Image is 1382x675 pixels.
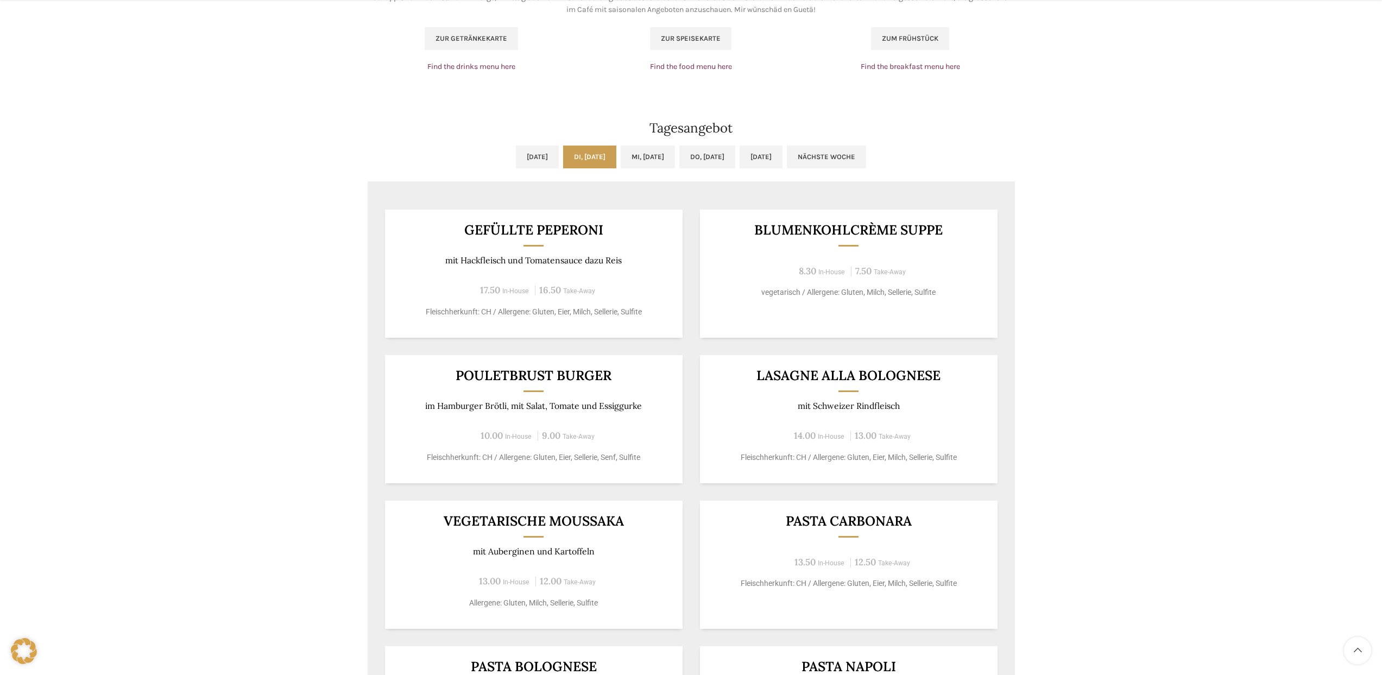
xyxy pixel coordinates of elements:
p: Fleischherkunft: CH / Allergene: Gluten, Eier, Milch, Sellerie, Sulfite [713,578,984,589]
p: Fleischherkunft: CH / Allergene: Gluten, Eier, Milch, Sellerie, Sulfite [713,452,984,463]
span: 17.50 [480,284,500,296]
a: Scroll to top button [1344,637,1371,664]
span: In-House [502,287,529,295]
p: Fleischherkunft: CH / Allergene: Gluten, Eier, Sellerie, Senf, Sulfite [398,452,669,463]
span: Zur Getränkekarte [436,34,507,43]
span: Take-Away [879,433,911,440]
span: In-House [818,559,844,567]
span: 9.00 [542,430,560,441]
span: 14.00 [794,430,816,441]
p: mit Auberginen und Kartoffeln [398,546,669,557]
span: In-House [505,433,532,440]
a: Find the food menu here [650,62,732,71]
h3: Vegetarische Moussaka [398,514,669,528]
span: 8.30 [799,265,816,277]
h3: Pasta Napoli [713,660,984,673]
a: [DATE] [516,146,559,168]
h3: Gefüllte Peperoni [398,223,669,237]
span: 13.00 [855,430,876,441]
p: mit Schweizer Rindfleisch [713,401,984,411]
a: Find the breakfast menu here [861,62,960,71]
span: Take-Away [563,287,595,295]
a: Zur Getränkekarte [425,27,518,50]
h2: Tagesangebot [368,122,1015,135]
p: Fleischherkunft: CH / Allergene: Gluten, Eier, Milch, Sellerie, Sulfite [398,306,669,318]
span: Take-Away [564,578,596,586]
span: In-House [818,268,845,276]
span: 7.50 [855,265,872,277]
a: Find the drinks menu here [427,62,515,71]
span: 13.50 [794,556,816,568]
span: 10.00 [481,430,503,441]
a: Mi, [DATE] [621,146,675,168]
p: Allergene: Gluten, Milch, Sellerie, Sulfite [398,597,669,609]
a: Zum Frühstück [871,27,949,50]
h3: Blumenkohlcrème suppe [713,223,984,237]
h3: Pasta Carbonara [713,514,984,528]
a: Nächste Woche [787,146,866,168]
a: Di, [DATE] [563,146,616,168]
p: vegetarisch / Allergene: Gluten, Milch, Sellerie, Sulfite [713,287,984,298]
span: 13.00 [479,575,501,587]
span: 12.50 [855,556,876,568]
h3: Pasta Bolognese [398,660,669,673]
p: mit Hackfleisch und Tomatensauce dazu Reis [398,255,669,266]
span: Take-Away [563,433,595,440]
h3: LASAGNE ALLA BOLOGNESE [713,369,984,382]
a: [DATE] [740,146,782,168]
h3: Pouletbrust Burger [398,369,669,382]
a: Do, [DATE] [679,146,735,168]
a: Zur Speisekarte [650,27,731,50]
span: In-House [818,433,844,440]
span: Zum Frühstück [882,34,938,43]
p: im Hamburger Brötli, mit Salat, Tomate und Essiggurke [398,401,669,411]
span: Take-Away [878,559,910,567]
span: Zur Speisekarte [661,34,721,43]
span: 16.50 [539,284,561,296]
span: 12.00 [540,575,561,587]
span: Take-Away [874,268,906,276]
span: In-House [503,578,529,586]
